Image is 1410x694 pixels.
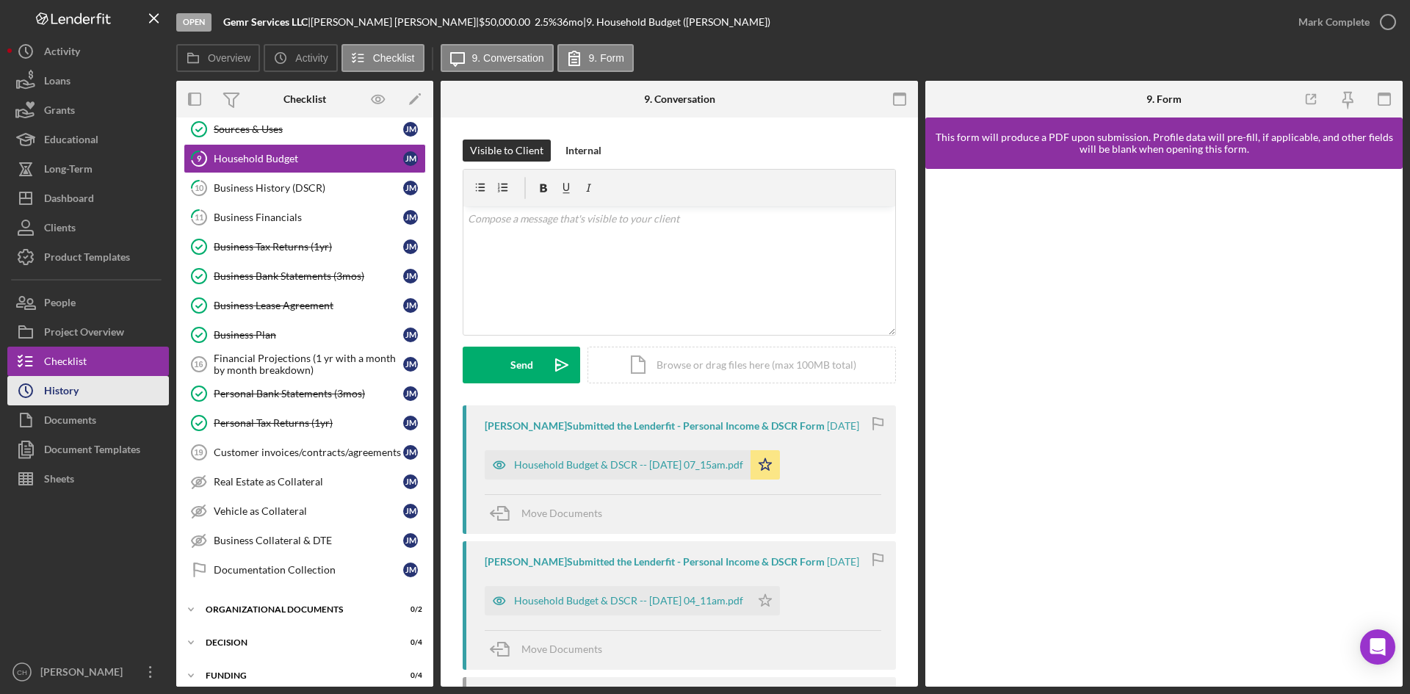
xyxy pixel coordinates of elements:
[341,44,424,72] button: Checklist
[373,52,415,64] label: Checklist
[214,505,403,517] div: Vehicle as Collateral
[208,52,250,64] label: Overview
[485,631,617,668] button: Move Documents
[403,151,418,166] div: J M
[557,44,634,72] button: 9. Form
[184,261,426,291] a: Business Bank Statements (3mos)JM
[558,140,609,162] button: Internal
[206,605,386,614] div: Organizational Documents
[403,122,418,137] div: J M
[176,13,211,32] div: Open
[206,638,386,647] div: Decision
[184,144,426,173] a: 9Household BudgetJM
[223,16,311,28] div: |
[184,408,426,438] a: Personal Tax Returns (1yr)JM
[37,657,132,690] div: [PERSON_NAME]
[403,533,418,548] div: J M
[485,495,617,532] button: Move Documents
[214,564,403,576] div: Documentation Collection
[463,347,580,383] button: Send
[184,115,426,144] a: Sources & UsesJM
[184,320,426,350] a: Business PlanJM
[403,416,418,430] div: J M
[396,671,422,680] div: 0 / 4
[184,467,426,496] a: Real Estate as CollateralJM
[184,496,426,526] a: Vehicle as CollateralJM
[565,140,601,162] div: Internal
[479,16,535,28] div: $50,000.00
[214,153,403,165] div: Household Budget
[184,232,426,261] a: Business Tax Returns (1yr)JM
[940,184,1389,672] iframe: Lenderfit form
[214,388,403,400] div: Personal Bank Statements (3mos)
[214,270,403,282] div: Business Bank Statements (3mos)
[7,464,169,494] a: Sheets
[264,44,337,72] button: Activity
[214,329,403,341] div: Business Plan
[184,526,426,555] a: Business Collateral & DTEJM
[214,476,403,488] div: Real Estate as Collateral
[184,173,426,203] a: 10Business History (DSCR)JM
[214,353,403,376] div: Financial Projections (1 yr with a month by month breakdown)
[184,203,426,232] a: 11Business FinancialsJM
[214,535,403,546] div: Business Collateral & DTE
[194,448,203,457] tspan: 19
[535,16,557,28] div: 2.5 %
[194,360,203,369] tspan: 16
[485,556,825,568] div: [PERSON_NAME] Submitted the Lenderfit - Personal Income & DSCR Form
[1146,93,1182,105] div: 9. Form
[311,16,479,28] div: [PERSON_NAME] [PERSON_NAME] |
[214,212,403,223] div: Business Financials
[403,298,418,313] div: J M
[485,420,825,432] div: [PERSON_NAME] Submitted the Lenderfit - Personal Income & DSCR Form
[184,350,426,379] a: 16Financial Projections (1 yr with a month by month breakdown)JM
[396,638,422,647] div: 0 / 4
[463,140,551,162] button: Visible to Client
[197,153,202,163] tspan: 9
[223,15,308,28] b: Gemr Services LLC
[485,586,780,615] button: Household Budget & DSCR -- [DATE] 04_11am.pdf
[485,450,780,480] button: Household Budget & DSCR -- [DATE] 07_15am.pdf
[206,671,386,680] div: Funding
[403,474,418,489] div: J M
[214,417,403,429] div: Personal Tax Returns (1yr)
[510,347,533,383] div: Send
[214,123,403,135] div: Sources & Uses
[214,182,403,194] div: Business History (DSCR)
[441,44,554,72] button: 9. Conversation
[195,183,204,192] tspan: 10
[644,93,715,105] div: 9. Conversation
[7,657,169,687] button: CH[PERSON_NAME]
[17,668,27,676] text: CH
[396,605,422,614] div: 0 / 2
[470,140,543,162] div: Visible to Client
[295,52,328,64] label: Activity
[195,212,203,222] tspan: 11
[403,269,418,283] div: J M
